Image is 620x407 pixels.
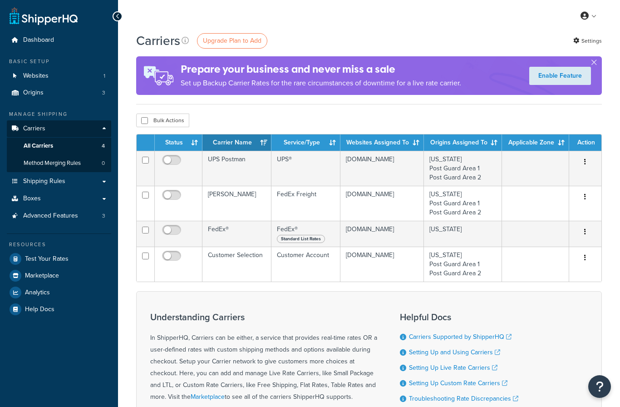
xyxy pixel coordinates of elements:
p: Set up Backup Carrier Rates for the rare circumstances of downtime for a live rate carrier. [181,77,461,89]
h3: Helpful Docs [400,312,518,322]
a: Marketplace [191,392,225,402]
span: Standard List Rates [277,235,325,243]
td: [US_STATE] [424,221,502,247]
div: In ShipperHQ, Carriers can be either, a service that provides real-time rates OR a user-defined r... [150,312,377,403]
span: 4 [102,142,105,150]
a: ShipperHQ Home [10,7,78,25]
a: Setting Up and Using Carriers [409,347,500,357]
span: 0 [102,159,105,167]
li: Method Merging Rules [7,155,111,172]
span: All Carriers [24,142,53,150]
span: 1 [103,72,105,80]
td: FedEx® [271,221,340,247]
span: Websites [23,72,49,80]
a: Websites 1 [7,68,111,84]
td: [US_STATE] Post Guard Area 1 Post Guard Area 2 [424,151,502,186]
td: Customer Selection [202,247,272,282]
th: Status: activate to sort column ascending [155,134,202,151]
a: Setting Up Custom Rate Carriers [409,378,507,388]
div: Resources [7,241,111,248]
a: Dashboard [7,32,111,49]
span: Analytics [25,289,50,297]
li: All Carriers [7,138,111,154]
span: Shipping Rules [23,178,65,185]
span: Marketplace [25,272,59,280]
a: Troubleshooting Rate Discrepancies [409,394,518,403]
a: Setting Up Live Rate Carriers [409,363,497,372]
a: Carriers [7,120,111,137]
td: [PERSON_NAME] [202,186,272,221]
th: Carrier Name: activate to sort column ascending [202,134,272,151]
td: FedEx® [202,221,272,247]
button: Bulk Actions [136,114,189,127]
span: Origins [23,89,44,97]
a: Boxes [7,190,111,207]
a: Marketplace [7,268,111,284]
a: Test Your Rates [7,251,111,267]
h3: Understanding Carriers [150,312,377,322]
span: Help Docs [25,306,54,313]
button: Open Resource Center [588,375,611,398]
td: [US_STATE] Post Guard Area 1 Post Guard Area 2 [424,186,502,221]
div: Manage Shipping [7,110,111,118]
span: Method Merging Rules [24,159,81,167]
span: 3 [102,212,105,220]
td: [DOMAIN_NAME] [340,221,424,247]
th: Action [569,134,601,151]
a: Method Merging Rules 0 [7,155,111,172]
th: Websites Assigned To: activate to sort column ascending [340,134,424,151]
td: UPS® [271,151,340,186]
th: Origins Assigned To: activate to sort column ascending [424,134,502,151]
span: Dashboard [23,36,54,44]
a: Shipping Rules [7,173,111,190]
h4: Prepare your business and never miss a sale [181,62,461,77]
span: Test Your Rates [25,255,69,263]
a: Advanced Features 3 [7,208,111,224]
div: Basic Setup [7,58,111,65]
a: Origins 3 [7,84,111,101]
td: FedEx Freight [271,186,340,221]
span: Advanced Features [23,212,78,220]
a: Analytics [7,284,111,301]
li: Advanced Features [7,208,111,224]
td: [DOMAIN_NAME] [340,247,424,282]
td: [DOMAIN_NAME] [340,151,424,186]
td: UPS Postman [202,151,272,186]
a: Enable Feature [529,67,591,85]
a: All Carriers 4 [7,138,111,154]
li: Carriers [7,120,111,172]
td: [DOMAIN_NAME] [340,186,424,221]
span: Boxes [23,195,41,203]
a: Settings [573,35,602,47]
td: Customer Account [271,247,340,282]
span: Upgrade Plan to Add [203,36,261,45]
th: Applicable Zone: activate to sort column ascending [502,134,569,151]
span: 3 [102,89,105,97]
a: Upgrade Plan to Add [197,33,267,49]
h1: Carriers [136,32,180,50]
td: [US_STATE] Post Guard Area 1 Post Guard Area 2 [424,247,502,282]
th: Service/Type: activate to sort column ascending [271,134,340,151]
a: Help Docs [7,301,111,318]
li: Origins [7,84,111,101]
a: Carriers Supported by ShipperHQ [409,332,512,342]
span: Carriers [23,125,45,133]
li: Websites [7,68,111,84]
img: ad-rules-rateshop-fe6ec290ccb7230408bd80ed9643f0289d75e0ffd9eb532fc0e269fcd187b520.png [136,56,181,95]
